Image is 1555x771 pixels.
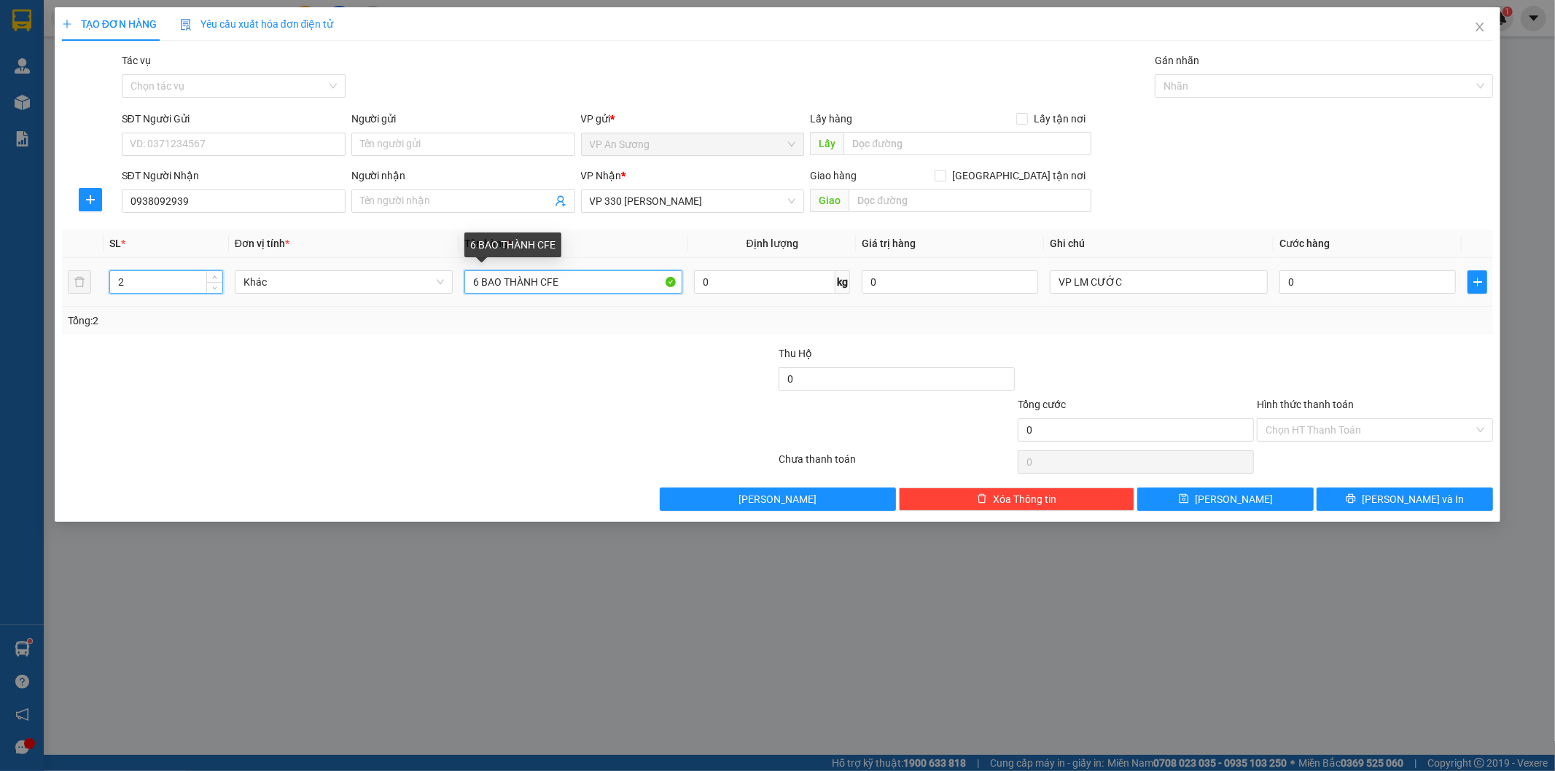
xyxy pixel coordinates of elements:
span: [PERSON_NAME] [738,491,817,507]
button: plus [1468,270,1487,294]
span: delete [977,493,987,505]
label: Tác vụ [122,55,151,66]
button: deleteXóa Thông tin [899,488,1135,511]
span: Giá trị hàng [862,238,916,249]
div: Chưa thanh toán [778,451,1017,477]
div: SĐT Người Gửi [122,111,346,127]
span: TẠO ĐƠN HÀNG [62,18,157,30]
button: Close [1459,7,1500,48]
label: Gán nhãn [1155,55,1199,66]
input: Dọc đường [849,189,1091,212]
span: printer [1346,493,1356,505]
span: close [1474,21,1486,33]
input: Ghi Chú [1050,270,1268,294]
input: VD: Bàn, Ghế [464,270,682,294]
span: Xóa Thông tin [993,491,1056,507]
th: Ghi chú [1044,230,1274,258]
button: delete [68,270,91,294]
div: Tổng: 2 [68,313,600,329]
span: Định lượng [747,238,798,249]
span: Giao hàng [810,170,857,181]
span: Lấy [810,132,843,155]
span: [PERSON_NAME] [1195,491,1273,507]
span: Đơn vị tính [235,238,289,249]
span: Yêu cầu xuất hóa đơn điện tử [180,18,334,30]
span: Giao [810,189,849,212]
button: save[PERSON_NAME] [1137,488,1314,511]
div: 6 BAO THÀNH CFE [464,232,561,257]
span: plus [79,194,101,206]
span: Cước hàng [1279,238,1330,249]
span: user-add [555,195,566,207]
img: icon [180,19,192,31]
span: Decrease Value [206,282,222,293]
span: down [211,283,219,292]
span: plus [1468,276,1486,288]
span: Lấy tận nơi [1028,111,1091,127]
button: [PERSON_NAME] [660,488,896,511]
span: save [1179,493,1189,505]
span: Khác [243,271,444,293]
span: Lấy hàng [810,113,852,125]
label: Hình thức thanh toán [1257,399,1354,410]
span: [PERSON_NAME] và In [1362,491,1464,507]
span: VP An Sương [590,133,796,155]
span: VP Nhận [581,170,622,181]
span: SL [109,238,121,249]
span: [GEOGRAPHIC_DATA] tận nơi [946,168,1091,184]
span: Thu Hộ [779,348,812,359]
div: Người nhận [351,168,575,184]
button: printer[PERSON_NAME] và In [1317,488,1493,511]
span: up [211,273,219,282]
span: VP 330 Lê Duẫn [590,190,796,212]
input: 0 [862,270,1038,294]
button: plus [79,188,102,211]
span: Tổng cước [1018,399,1066,410]
input: Dọc đường [843,132,1091,155]
span: Increase Value [206,271,222,282]
div: VP gửi [581,111,805,127]
span: kg [835,270,850,294]
span: plus [62,19,72,29]
div: Người gửi [351,111,575,127]
div: SĐT Người Nhận [122,168,346,184]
